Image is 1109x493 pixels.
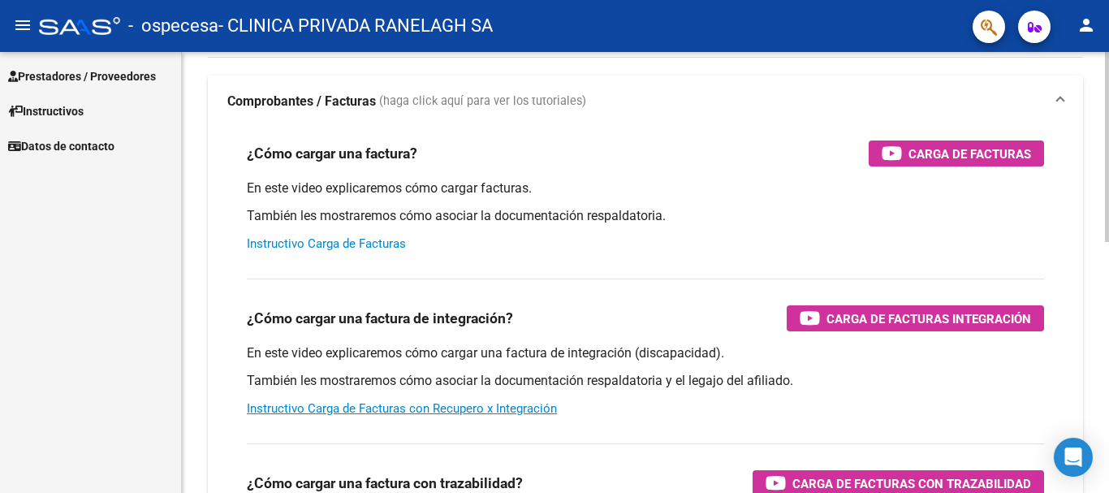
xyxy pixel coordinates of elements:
h3: ¿Cómo cargar una factura de integración? [247,307,513,330]
span: Carga de Facturas Integración [826,309,1031,329]
h3: ¿Cómo cargar una factura? [247,142,417,165]
span: - CLINICA PRIVADA RANELAGH SA [218,8,493,44]
p: También les mostraremos cómo asociar la documentación respaldatoria y el legajo del afiliado. [247,372,1044,390]
button: Carga de Facturas [869,141,1044,166]
mat-icon: person [1077,15,1096,35]
p: También les mostraremos cómo asociar la documentación respaldatoria. [247,207,1044,225]
span: Instructivos [8,102,84,120]
p: En este video explicaremos cómo cargar una factura de integración (discapacidad). [247,344,1044,362]
span: Carga de Facturas [908,144,1031,164]
span: Prestadores / Proveedores [8,67,156,85]
span: - ospecesa [128,8,218,44]
a: Instructivo Carga de Facturas con Recupero x Integración [247,401,557,416]
button: Carga de Facturas Integración [787,305,1044,331]
strong: Comprobantes / Facturas [227,93,376,110]
span: Datos de contacto [8,137,114,155]
mat-icon: menu [13,15,32,35]
div: Open Intercom Messenger [1054,438,1093,477]
a: Instructivo Carga de Facturas [247,236,406,251]
p: En este video explicaremos cómo cargar facturas. [247,179,1044,197]
span: (haga click aquí para ver los tutoriales) [379,93,586,110]
mat-expansion-panel-header: Comprobantes / Facturas (haga click aquí para ver los tutoriales) [208,76,1083,128]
